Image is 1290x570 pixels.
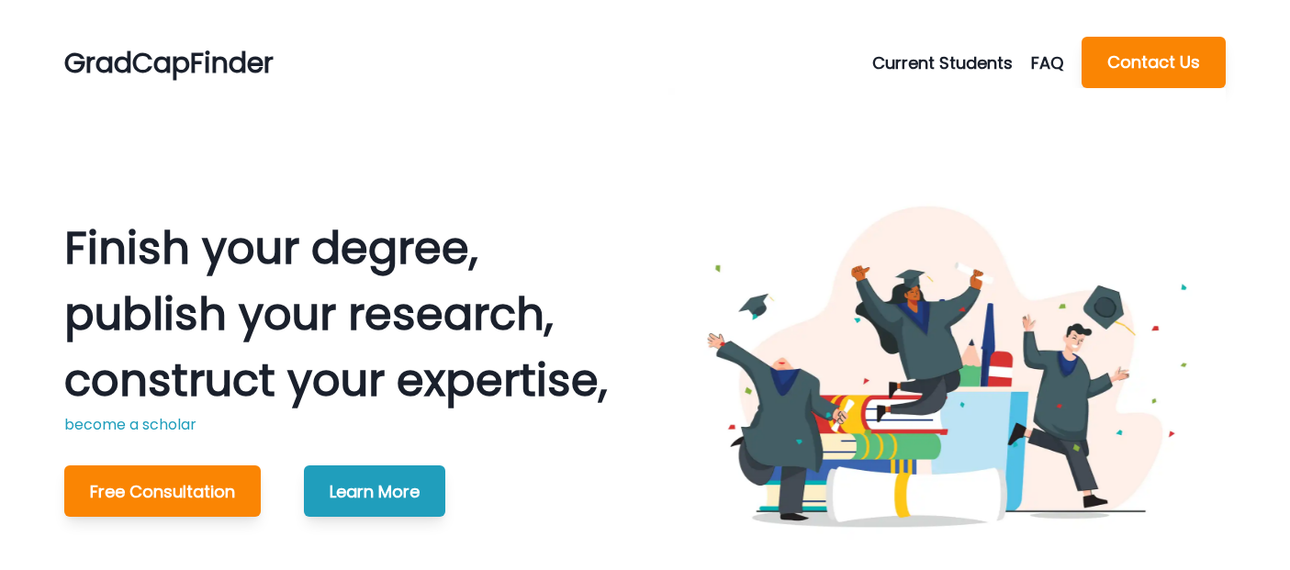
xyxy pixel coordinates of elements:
button: Current Students [872,50,1031,75]
p: GradCapFinder [64,42,274,84]
p: Finish your degree, publish your research, construct your expertise, [64,216,608,414]
button: Contact Us [1082,37,1226,88]
p: become a scholar [64,414,608,436]
a: FAQ [1031,50,1082,75]
button: Free Consultation [64,465,261,517]
button: Learn More [304,465,445,517]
